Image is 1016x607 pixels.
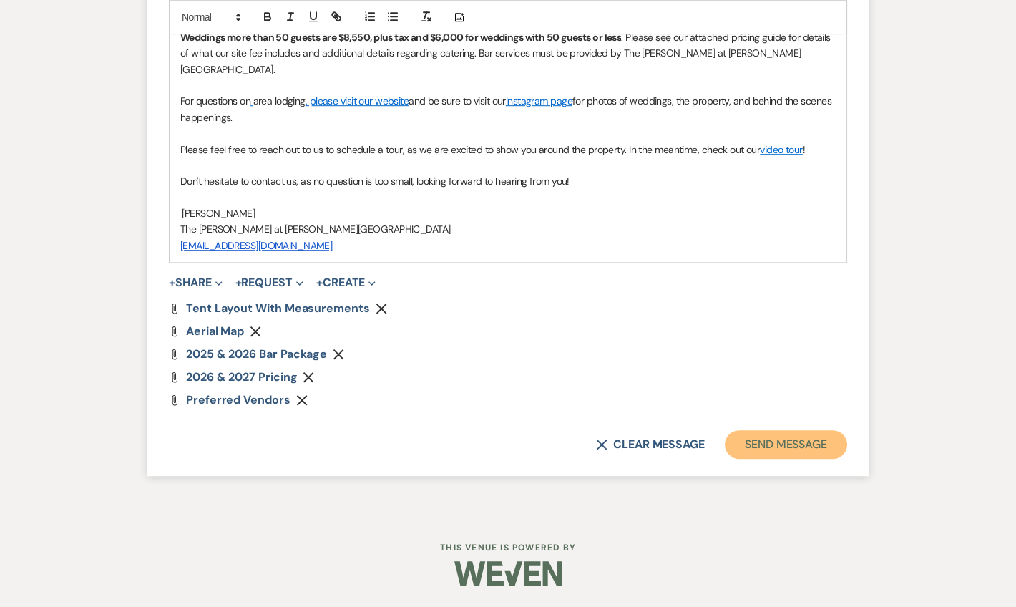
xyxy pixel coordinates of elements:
p: The [PERSON_NAME] at [PERSON_NAME][GEOGRAPHIC_DATA] [180,221,836,237]
a: Preferred Vendors [186,394,290,406]
span: + [169,277,175,288]
span: Preferred Vendors [186,392,290,407]
p: Please feel free to reach out to us to schedule a tour, as we are excited to show you around the ... [180,142,836,157]
span: . Please see our attached pricing guide for details of what our site fee includes and additional ... [180,31,833,76]
p: For questions on area lodging and be sure to visit our for photos of weddings, the property, and ... [180,93,836,125]
a: Tent Layout with Measurements [186,303,370,314]
strong: Weddings more than 50 guests are $8,550, plus tax and $6,000 for weddings with 50 guests or less [180,31,621,44]
span: Aerial Map [186,324,244,339]
button: Share [169,277,223,288]
button: Create [316,277,376,288]
a: 2025 & 2026 Bar Package [186,349,327,360]
button: Clear message [596,439,705,450]
span: Tent Layout with Measurements [186,301,370,316]
img: Weven Logo [454,548,562,598]
a: video tour [760,143,802,156]
a: [EMAIL_ADDRESS][DOMAIN_NAME] [180,239,332,252]
p: [PERSON_NAME] [180,205,836,221]
span: + [316,277,323,288]
a: Instagram page [506,94,572,107]
span: + [235,277,242,288]
button: Request [235,277,303,288]
a: , please visit our website [306,94,409,107]
button: Send Message [725,430,847,459]
span: 2026 & 2027 Pricing [186,369,297,384]
span: 2025 & 2026 Bar Package [186,346,327,361]
a: Aerial Map [186,326,244,337]
a: 2026 & 2027 Pricing [186,372,297,383]
span: Don't hesitate to contact us, as no question is too small, looking forward to hearing from you! [180,175,570,188]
